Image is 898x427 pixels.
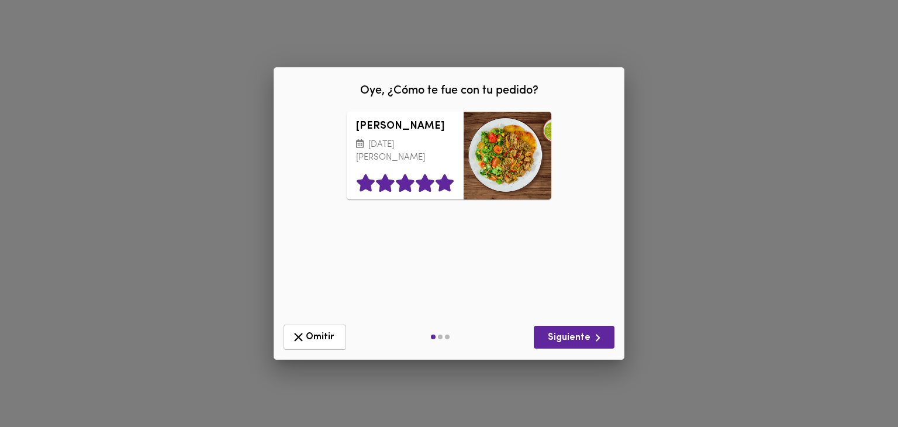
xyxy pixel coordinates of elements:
iframe: Messagebird Livechat Widget [830,359,886,415]
span: Oye, ¿Cómo te fue con tu pedido? [360,85,538,97]
button: Siguiente [534,326,614,349]
button: Omitir [284,325,346,350]
h3: [PERSON_NAME] [356,121,454,133]
span: Omitir [291,330,339,345]
p: [DATE][PERSON_NAME] [356,139,454,165]
span: Siguiente [543,330,605,345]
div: Arroz chaufa [464,112,551,199]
